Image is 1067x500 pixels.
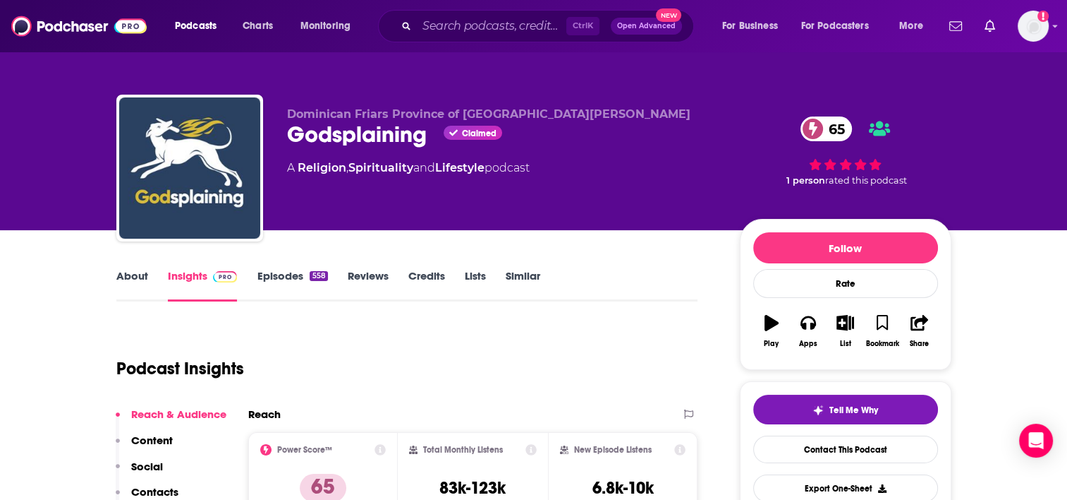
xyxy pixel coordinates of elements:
span: New [656,8,681,22]
img: Godsplaining [119,97,260,239]
a: Spirituality [348,161,413,174]
div: Open Intercom Messenger [1019,424,1053,458]
div: 558 [310,271,327,281]
span: 65 [815,117,852,141]
a: Credits [408,269,445,302]
button: Content [116,434,173,460]
button: Play [753,306,790,357]
a: Show notifications dropdown [979,14,1001,38]
span: Dominican Friars Province of [GEOGRAPHIC_DATA][PERSON_NAME] [287,107,690,121]
button: Reach & Audience [116,407,226,434]
span: Podcasts [175,16,217,36]
a: 65 [800,117,852,141]
span: Open Advanced [617,23,676,30]
button: open menu [889,15,941,37]
button: Open AdvancedNew [611,18,682,35]
h2: Total Monthly Listens [423,445,503,455]
span: Ctrl K [566,17,599,35]
img: Podchaser Pro [213,271,238,282]
img: User Profile [1018,11,1049,42]
span: For Business [722,16,778,36]
h3: 83k-123k [439,477,506,499]
div: Apps [799,340,817,348]
button: open menu [712,15,795,37]
h2: Reach [248,407,281,421]
button: Apps [790,306,827,357]
a: Religion [298,161,346,174]
p: Social [131,460,163,473]
a: Similar [506,269,540,302]
span: Charts [243,16,273,36]
span: 1 person [786,175,825,186]
h2: New Episode Listens [574,445,652,455]
button: Share [901,306,937,357]
svg: Add a profile image [1037,11,1049,22]
div: 65 1 personrated this podcast [740,107,951,195]
span: Tell Me Why [829,405,878,416]
button: open menu [291,15,369,37]
div: Bookmark [865,340,898,348]
a: Lists [465,269,486,302]
a: Contact This Podcast [753,436,938,463]
button: open menu [165,15,235,37]
a: Reviews [348,269,389,302]
button: open menu [792,15,889,37]
p: Contacts [131,485,178,499]
div: Search podcasts, credits, & more... [391,10,707,42]
a: Lifestyle [435,161,484,174]
h1: Podcast Insights [116,358,244,379]
button: Social [116,460,163,486]
a: Episodes558 [257,269,327,302]
button: List [827,306,863,357]
img: Podchaser - Follow, Share and Rate Podcasts [11,13,147,40]
div: List [840,340,851,348]
div: A podcast [287,160,530,177]
span: More [899,16,923,36]
span: Logged in as carisahays [1018,11,1049,42]
span: , [346,161,348,174]
span: For Podcasters [801,16,869,36]
span: rated this podcast [825,175,907,186]
button: Follow [753,232,938,263]
a: Show notifications dropdown [944,14,968,38]
a: Charts [233,15,281,37]
h3: 6.8k-10k [592,477,654,499]
div: Rate [753,269,938,298]
span: Claimed [462,130,496,137]
button: Show profile menu [1018,11,1049,42]
div: Play [764,340,779,348]
span: Monitoring [300,16,350,36]
p: Content [131,434,173,447]
div: Share [910,340,929,348]
input: Search podcasts, credits, & more... [417,15,566,37]
h2: Power Score™ [277,445,332,455]
span: and [413,161,435,174]
button: Bookmark [864,306,901,357]
a: InsightsPodchaser Pro [168,269,238,302]
a: About [116,269,148,302]
img: tell me why sparkle [812,405,824,416]
button: tell me why sparkleTell Me Why [753,395,938,424]
p: Reach & Audience [131,407,226,421]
